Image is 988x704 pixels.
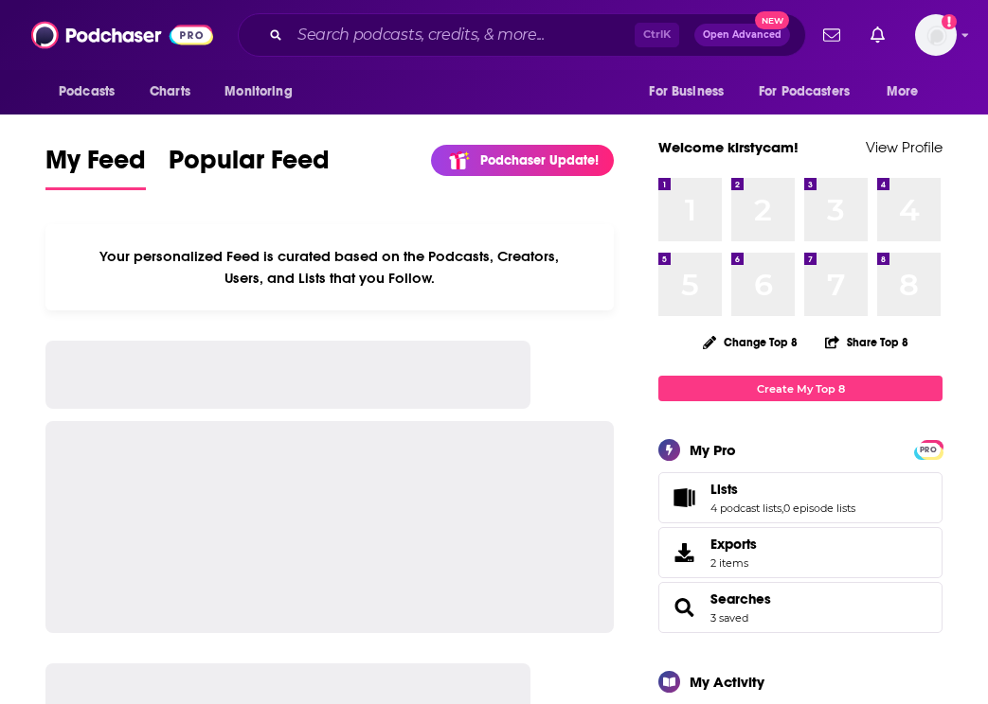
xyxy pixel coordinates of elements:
div: Search podcasts, credits, & more... [238,13,806,57]
span: Searches [658,582,943,633]
span: Lists [710,481,738,498]
input: Search podcasts, credits, & more... [290,20,635,50]
div: My Pro [690,441,736,459]
span: Exports [665,539,703,566]
a: Exports [658,527,943,578]
span: Podcasts [59,79,115,105]
span: Popular Feed [169,144,330,187]
div: My Activity [690,673,764,691]
span: For Podcasters [759,79,850,105]
span: 2 items [710,556,757,570]
span: PRO [917,443,940,457]
a: 4 podcast lists [710,502,781,515]
button: open menu [211,74,316,110]
span: Charts [150,79,190,105]
a: Create My Top 8 [658,376,943,401]
span: Logged in as kirstycam [915,14,957,56]
button: Change Top 8 [692,330,809,354]
span: Lists [658,472,943,523]
svg: Add a profile image [942,14,957,29]
a: Popular Feed [169,144,330,190]
button: open menu [636,74,747,110]
a: PRO [917,442,940,456]
p: Podchaser Update! [480,152,599,168]
a: Searches [710,590,771,607]
a: Welcome kirstycam! [658,138,799,156]
a: Lists [665,484,703,511]
span: For Business [649,79,724,105]
span: New [755,11,789,29]
span: Monitoring [225,79,292,105]
span: Open Advanced [703,30,781,40]
a: 3 saved [710,611,748,625]
span: Exports [710,536,757,553]
img: User Profile [915,14,957,56]
a: Lists [710,481,855,498]
a: Searches [665,594,703,621]
button: Share Top 8 [824,324,909,361]
a: Show notifications dropdown [863,19,892,51]
img: Podchaser - Follow, Share and Rate Podcasts [31,17,213,53]
div: Your personalized Feed is curated based on the Podcasts, Creators, Users, and Lists that you Follow. [45,224,614,310]
span: Ctrl K [635,23,679,47]
a: Show notifications dropdown [816,19,848,51]
span: My Feed [45,144,146,187]
span: , [781,502,783,515]
button: open menu [873,74,943,110]
button: open menu [45,74,139,110]
button: open menu [746,74,877,110]
a: 0 episode lists [783,502,855,515]
a: My Feed [45,144,146,190]
a: View Profile [866,138,943,156]
a: Charts [137,74,202,110]
button: Open AdvancedNew [694,24,790,46]
span: More [887,79,919,105]
button: Show profile menu [915,14,957,56]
